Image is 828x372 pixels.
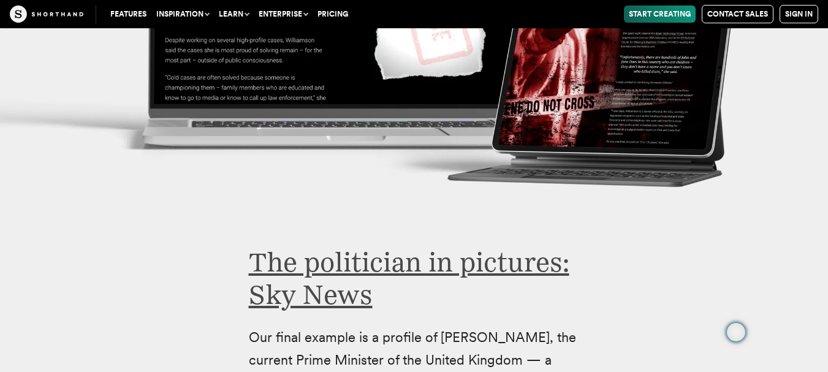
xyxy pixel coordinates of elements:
a: Sign in [780,5,818,23]
button: Learn [214,6,254,23]
a: Pricing [313,6,353,23]
a: Start Creating [624,6,696,23]
a: Features [105,6,151,23]
button: Enterprise [254,6,313,23]
a: Contact Sales [702,5,773,23]
a: The politician in pictures: Sky News [249,246,569,311]
img: The Craft [10,6,83,23]
button: Inspiration [151,6,214,23]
